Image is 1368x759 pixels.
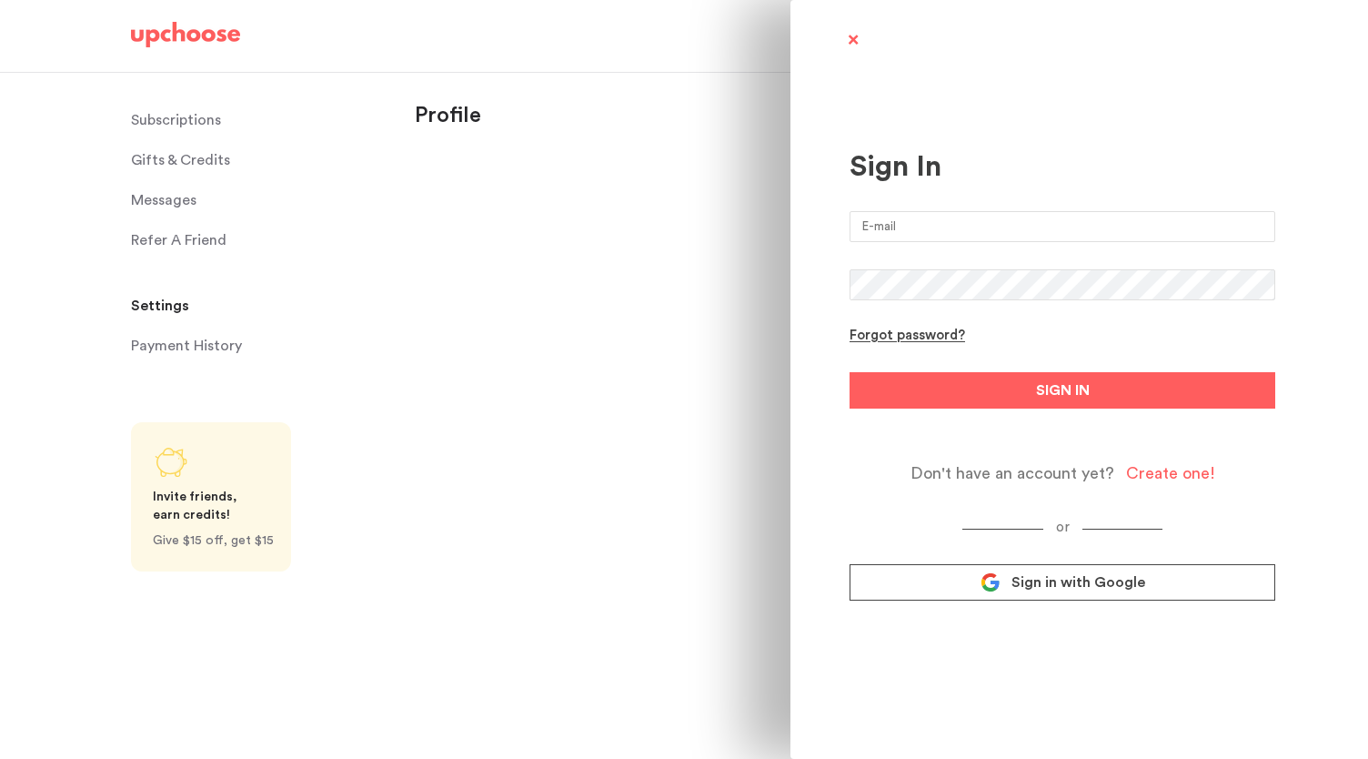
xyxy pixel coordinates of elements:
[1126,463,1215,484] div: Create one!
[850,211,1275,242] input: E-mail
[850,564,1275,601] a: Sign in with Google
[1011,573,1145,592] span: Sign in with Google
[850,372,1275,409] button: SIGN IN
[910,463,1114,484] span: Don't have an account yet?
[1036,379,1090,401] span: SIGN IN
[850,328,965,345] div: Forgot password?
[850,149,1275,184] div: Sign In
[1043,521,1082,534] span: or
